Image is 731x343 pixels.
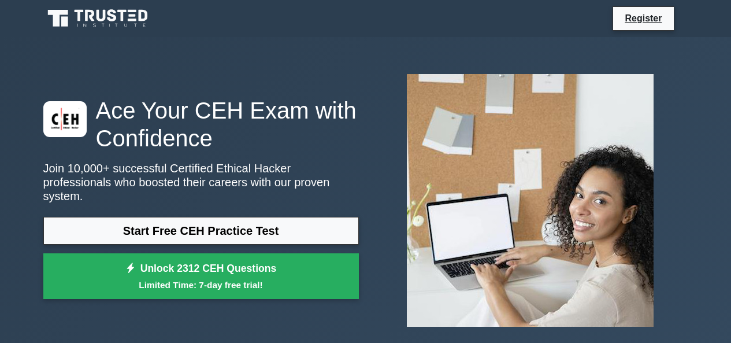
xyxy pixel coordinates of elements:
a: Unlock 2312 CEH QuestionsLimited Time: 7-day free trial! [43,253,359,300]
small: Limited Time: 7-day free trial! [58,278,344,292]
a: Register [618,11,669,25]
a: Start Free CEH Practice Test [43,217,359,245]
h1: Ace Your CEH Exam with Confidence [43,97,359,152]
p: Join 10,000+ successful Certified Ethical Hacker professionals who boosted their careers with our... [43,161,359,203]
